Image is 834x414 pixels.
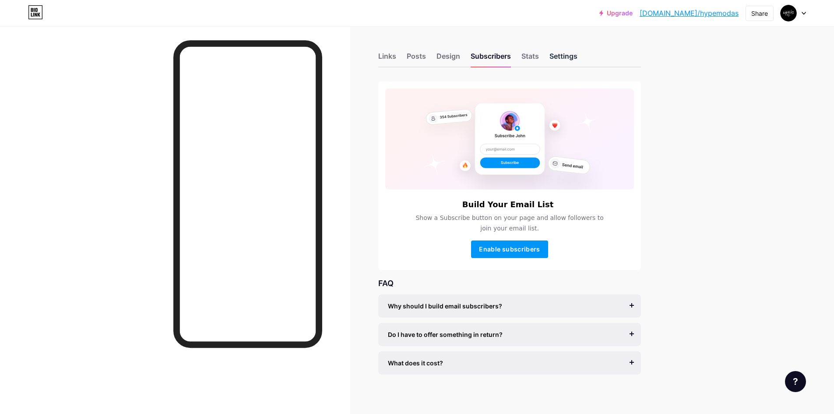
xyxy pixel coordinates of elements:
[751,9,768,18] div: Share
[378,51,396,67] div: Links
[471,241,548,258] button: Enable subscribers
[436,51,460,67] div: Design
[640,8,739,18] a: [DOMAIN_NAME]/hypemodas
[410,212,609,234] span: Show a Subscribe button on your page and allow followers to join your email list.
[521,51,539,67] div: Stats
[780,5,797,21] img: hypemodas
[479,245,540,253] span: Enable subscribers
[549,51,577,67] div: Settings
[599,10,633,17] a: Upgrade
[378,277,641,289] div: FAQ
[471,51,511,67] div: Subscribers
[388,330,503,339] span: Do I have to offer something in return?
[388,358,443,368] span: What does it cost?
[407,51,426,67] div: Posts
[462,200,554,209] h6: Build Your Email List
[388,301,502,311] span: Why should I build email subscribers?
